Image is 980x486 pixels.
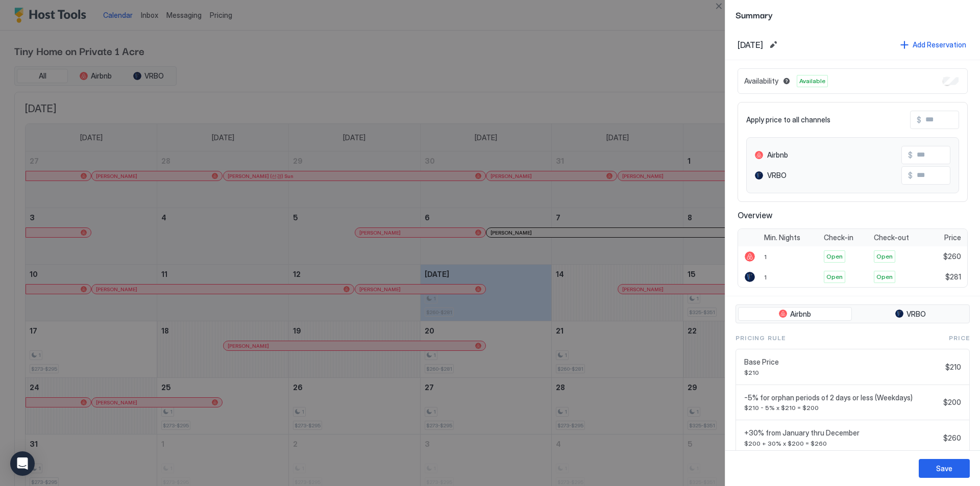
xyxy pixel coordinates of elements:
span: Pricing Rule [736,334,786,343]
span: $200 [943,398,961,407]
span: $ [908,150,913,160]
button: Blocked dates override all pricing rules and remain unavailable until manually unblocked [780,75,793,87]
span: Open [826,252,843,261]
span: +30% from January thru December [744,428,939,438]
span: Open [826,272,843,282]
span: Overview [738,210,968,220]
span: 1 [764,253,767,261]
span: $200 + 30% x $200 = $260 [744,440,939,447]
div: tab-group [736,304,970,324]
span: Check-in [824,233,853,242]
span: 1 [764,273,767,281]
span: Open [876,252,893,261]
span: $210 [744,369,941,376]
button: Add Reservation [899,38,968,52]
span: Open [876,272,893,282]
span: VRBO [906,310,926,319]
span: Airbnb [790,310,811,319]
span: $ [917,115,921,124]
span: VRBO [767,171,787,180]
span: $281 [945,272,961,282]
div: Save [936,463,952,474]
div: Open Intercom Messenger [10,451,35,476]
span: $210 - 5% x $210 = $200 [744,404,939,412]
span: Price [944,233,961,242]
span: $210 [945,363,961,372]
span: [DATE] [738,40,763,50]
span: $260 [943,252,961,261]
span: $ [908,171,913,180]
span: Base Price [744,357,941,367]
span: Check-out [874,233,909,242]
button: Save [919,459,970,478]
span: Min. Nights [764,233,800,242]
span: Airbnb [767,150,788,160]
span: Summary [736,8,970,21]
span: Price [949,334,970,343]
span: $260 [943,433,961,443]
span: Availability [744,76,778,86]
button: VRBO [854,307,968,321]
div: Add Reservation [913,39,966,50]
button: Edit date range [767,39,779,51]
span: -5% for orphan periods of 2 days or less (Weekdays) [744,393,939,402]
button: Airbnb [738,307,852,321]
span: Apply price to all channels [746,115,830,124]
span: Available [799,76,825,86]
